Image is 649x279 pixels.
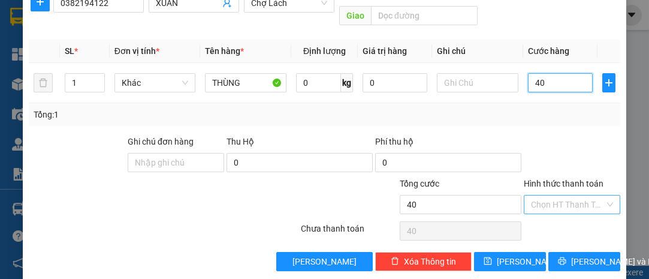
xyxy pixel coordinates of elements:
div: 0948117345 [10,39,106,56]
input: Ghi chú đơn hàng [128,153,224,172]
span: Giá trị hàng [363,46,407,56]
div: Tổng: 1 [34,108,252,121]
button: printer[PERSON_NAME] và In [548,252,620,271]
span: Nhận: [114,11,143,24]
label: Hình thức thanh toán [524,179,603,188]
span: Thu Hộ [227,137,254,146]
span: [PERSON_NAME] [497,255,561,268]
input: VD: Bàn, Ghế [205,73,286,92]
span: 6 RI [132,56,163,77]
button: [PERSON_NAME] [276,252,373,271]
span: printer [558,257,566,266]
span: DĐ: [114,62,132,75]
div: 30.000 [9,84,108,98]
div: KHANH [10,25,106,39]
th: Ghi chú [432,40,523,63]
span: Giao [339,6,371,25]
input: Dọc đường [371,6,477,25]
button: delete [34,73,53,92]
div: Phí thu hộ [375,135,521,153]
span: delete [391,257,399,266]
input: Ghi Chú [437,73,518,92]
span: Định lượng [303,46,346,56]
span: plus [603,78,615,88]
input: 0 [363,73,427,92]
span: Khác [122,74,189,92]
span: Tổng cước [400,179,439,188]
span: SL [65,46,74,56]
button: plus [602,73,615,92]
label: Ghi chú đơn hàng [128,137,194,146]
span: Cước hàng [528,46,569,56]
span: [PERSON_NAME] [292,255,357,268]
div: Sài Gòn [10,10,106,25]
div: ĐỦ [114,25,218,39]
span: Đơn vị tính [114,46,159,56]
span: Gửi: [10,11,29,24]
div: 0706321137 [114,39,218,56]
button: save[PERSON_NAME] [474,252,546,271]
span: CR : [9,85,28,98]
div: Chưa thanh toán [300,222,399,243]
span: Xóa Thông tin [404,255,456,268]
button: deleteXóa Thông tin [375,252,472,271]
span: Tên hàng [205,46,244,56]
div: Chợ Lách [114,10,218,25]
span: kg [341,73,353,92]
span: save [484,257,492,266]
